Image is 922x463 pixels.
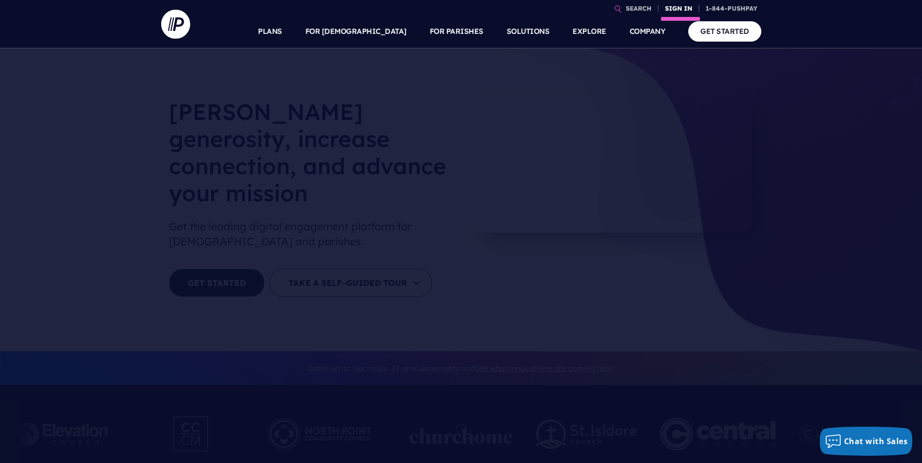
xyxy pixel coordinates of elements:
[258,15,282,48] a: PLANS
[688,21,761,41] a: GET STARTED
[630,15,665,48] a: COMPANY
[820,427,913,456] button: Chat with Sales
[430,15,484,48] a: FOR PARISHES
[507,15,550,48] a: SOLUTIONS
[305,15,407,48] a: FOR [DEMOGRAPHIC_DATA]
[844,436,908,447] span: Chat with Sales
[573,15,606,48] a: EXPLORE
